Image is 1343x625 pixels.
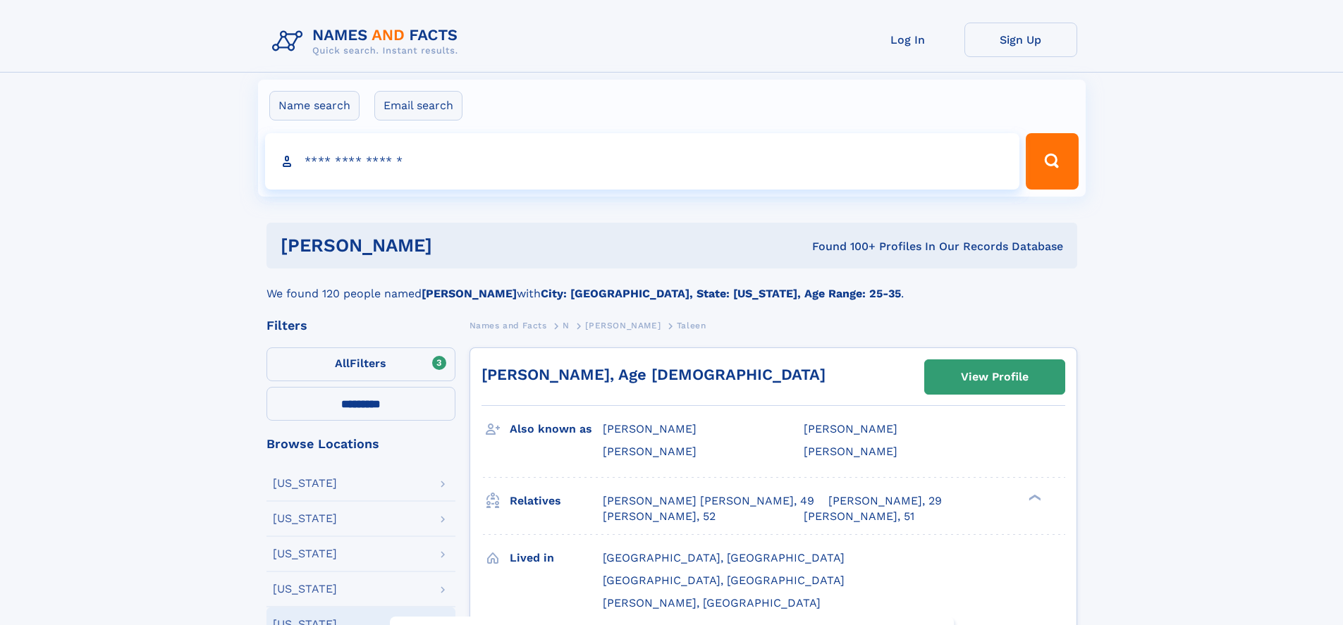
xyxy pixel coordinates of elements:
[585,316,661,334] a: [PERSON_NAME]
[1025,493,1042,502] div: ❯
[852,23,964,57] a: Log In
[603,493,814,509] a: [PERSON_NAME] [PERSON_NAME], 49
[804,509,914,524] a: [PERSON_NAME], 51
[804,422,897,435] span: [PERSON_NAME]
[563,316,570,334] a: N
[603,574,845,587] span: [GEOGRAPHIC_DATA], [GEOGRAPHIC_DATA]
[961,361,1029,393] div: View Profile
[273,548,337,559] div: [US_STATE]
[266,438,455,450] div: Browse Locations
[374,91,462,120] label: Email search
[603,445,697,458] span: [PERSON_NAME]
[964,23,1077,57] a: Sign Up
[563,321,570,330] span: N
[510,489,603,513] h3: Relatives
[265,133,1020,190] input: search input
[603,596,821,609] span: [PERSON_NAME], [GEOGRAPHIC_DATA]
[622,239,1063,254] div: Found 100+ Profiles In Our Records Database
[510,417,603,441] h3: Also known as
[266,268,1077,302] div: We found 120 people named with .
[510,546,603,570] h3: Lived in
[281,237,623,254] h1: [PERSON_NAME]
[1026,133,1078,190] button: Search Button
[603,551,845,564] span: [GEOGRAPHIC_DATA], [GEOGRAPHIC_DATA]
[603,422,697,435] span: [PERSON_NAME]
[266,23,470,61] img: Logo Names and Facts
[828,493,942,509] a: [PERSON_NAME], 29
[422,287,517,300] b: [PERSON_NAME]
[266,347,455,381] label: Filters
[603,509,716,524] a: [PERSON_NAME], 52
[585,321,661,330] span: [PERSON_NAME]
[541,287,901,300] b: City: [GEOGRAPHIC_DATA], State: [US_STATE], Age Range: 25-35
[273,583,337,595] div: [US_STATE]
[482,366,826,383] a: [PERSON_NAME], Age [DEMOGRAPHIC_DATA]
[273,513,337,524] div: [US_STATE]
[266,319,455,332] div: Filters
[269,91,360,120] label: Name search
[273,478,337,489] div: [US_STATE]
[925,360,1065,394] a: View Profile
[470,316,547,334] a: Names and Facts
[335,357,350,370] span: All
[677,321,706,330] span: Taleen
[804,445,897,458] span: [PERSON_NAME]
